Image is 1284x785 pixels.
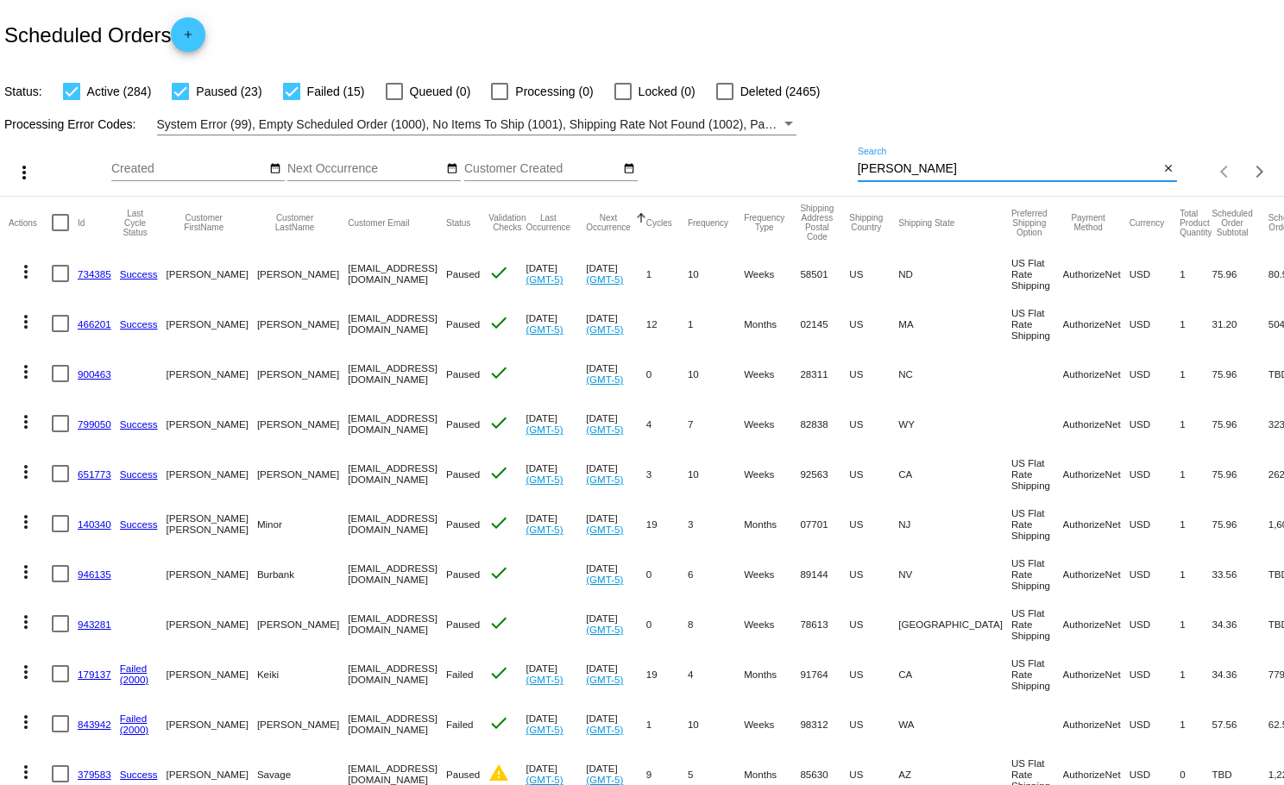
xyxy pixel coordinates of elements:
mat-cell: 33.56 [1212,549,1268,599]
mat-cell: 3 [688,499,744,549]
mat-cell: [DATE] [586,298,646,349]
mat-cell: USD [1130,499,1180,549]
mat-cell: [PERSON_NAME] [167,248,257,298]
input: Search [858,162,1160,176]
a: 651773 [78,468,111,480]
mat-cell: MA [898,298,1011,349]
mat-cell: US [849,499,898,549]
mat-icon: check [488,312,509,333]
mat-icon: more_vert [16,612,36,632]
mat-cell: [PERSON_NAME] [167,449,257,499]
mat-cell: [PERSON_NAME] [257,399,348,449]
mat-cell: 3 [646,449,688,499]
mat-cell: AuthorizeNet [1063,499,1130,549]
mat-cell: [EMAIL_ADDRESS][DOMAIN_NAME] [348,399,446,449]
mat-cell: [DATE] [586,499,646,549]
a: (GMT-5) [586,624,623,635]
mat-cell: US [849,349,898,399]
mat-cell: [PERSON_NAME] [167,699,257,749]
mat-cell: 1 [1180,649,1212,699]
mat-cell: US [849,399,898,449]
mat-cell: [GEOGRAPHIC_DATA] [898,599,1011,649]
mat-cell: [EMAIL_ADDRESS][DOMAIN_NAME] [348,599,446,649]
span: Paused (23) [196,81,261,102]
button: Change sorting for PreferredShippingOption [1011,209,1048,237]
button: Change sorting for CustomerEmail [348,217,409,228]
mat-cell: Weeks [744,599,800,649]
mat-cell: 34.36 [1212,649,1268,699]
mat-cell: US [849,248,898,298]
a: 734385 [78,268,111,279]
mat-cell: 75.96 [1212,499,1268,549]
mat-icon: check [488,262,509,283]
a: (GMT-5) [586,574,623,585]
a: (GMT-5) [526,424,563,435]
a: Failed [120,713,148,724]
mat-cell: USD [1130,349,1180,399]
mat-cell: 28311 [800,349,849,399]
a: Failed [120,663,148,674]
span: Active (284) [87,81,152,102]
mat-cell: US Flat Rate Shipping [1011,298,1063,349]
mat-icon: date_range [623,162,635,176]
mat-cell: [EMAIL_ADDRESS][DOMAIN_NAME] [348,248,446,298]
span: Failed [446,719,474,730]
input: Created [111,162,267,176]
mat-cell: 19 [646,499,688,549]
mat-cell: [DATE] [586,349,646,399]
span: Status: [4,85,42,98]
mat-icon: more_vert [16,261,36,282]
mat-cell: 1 [1180,298,1212,349]
span: Paused [446,769,480,780]
mat-cell: 0 [646,549,688,599]
mat-icon: check [488,362,509,383]
span: Paused [446,268,480,279]
button: Change sorting for LastProcessingCycleId [120,209,151,237]
mat-cell: [PERSON_NAME] [167,649,257,699]
mat-icon: check [488,462,509,483]
button: Change sorting for LastOccurrenceUtc [526,213,570,232]
mat-cell: AuthorizeNet [1063,399,1130,449]
mat-cell: 89144 [800,549,849,599]
a: Success [120,418,158,430]
mat-cell: 92563 [800,449,849,499]
mat-cell: [PERSON_NAME] [257,599,348,649]
mat-icon: more_vert [16,361,36,382]
a: 843942 [78,719,111,730]
mat-cell: 75.96 [1212,399,1268,449]
a: (2000) [120,674,149,685]
button: Change sorting for PaymentMethod.Type [1063,213,1114,232]
mat-cell: 75.96 [1212,449,1268,499]
mat-cell: [DATE] [526,248,586,298]
span: Processing Error Codes: [4,117,136,131]
mat-icon: more_vert [16,662,36,682]
mat-cell: AuthorizeNet [1063,248,1130,298]
span: Paused [446,468,480,480]
mat-cell: AuthorizeNet [1063,349,1130,399]
button: Change sorting for ShippingPostcode [800,204,834,242]
mat-cell: [DATE] [586,699,646,749]
mat-cell: NC [898,349,1011,399]
mat-cell: Weeks [744,248,800,298]
a: (GMT-5) [526,724,563,735]
a: Success [120,518,158,530]
button: Change sorting for Id [78,217,85,228]
mat-cell: 8 [688,599,744,649]
button: Next page [1243,154,1277,189]
mat-cell: [PERSON_NAME] [257,298,348,349]
span: Failed (15) [307,81,365,102]
mat-cell: [EMAIL_ADDRESS][DOMAIN_NAME] [348,699,446,749]
mat-cell: AuthorizeNet [1063,699,1130,749]
mat-cell: 1 [688,298,744,349]
mat-header-cell: Validation Checks [488,197,526,248]
a: (GMT-5) [586,474,623,485]
mat-icon: more_vert [16,411,36,432]
button: Change sorting for ShippingCountry [849,213,883,232]
mat-cell: 1 [1180,599,1212,649]
mat-cell: 4 [688,649,744,699]
mat-cell: US [849,449,898,499]
mat-icon: more_vert [16,762,36,782]
button: Change sorting for Cycles [646,217,672,228]
a: 179137 [78,669,111,680]
button: Change sorting for ShippingState [898,217,954,228]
